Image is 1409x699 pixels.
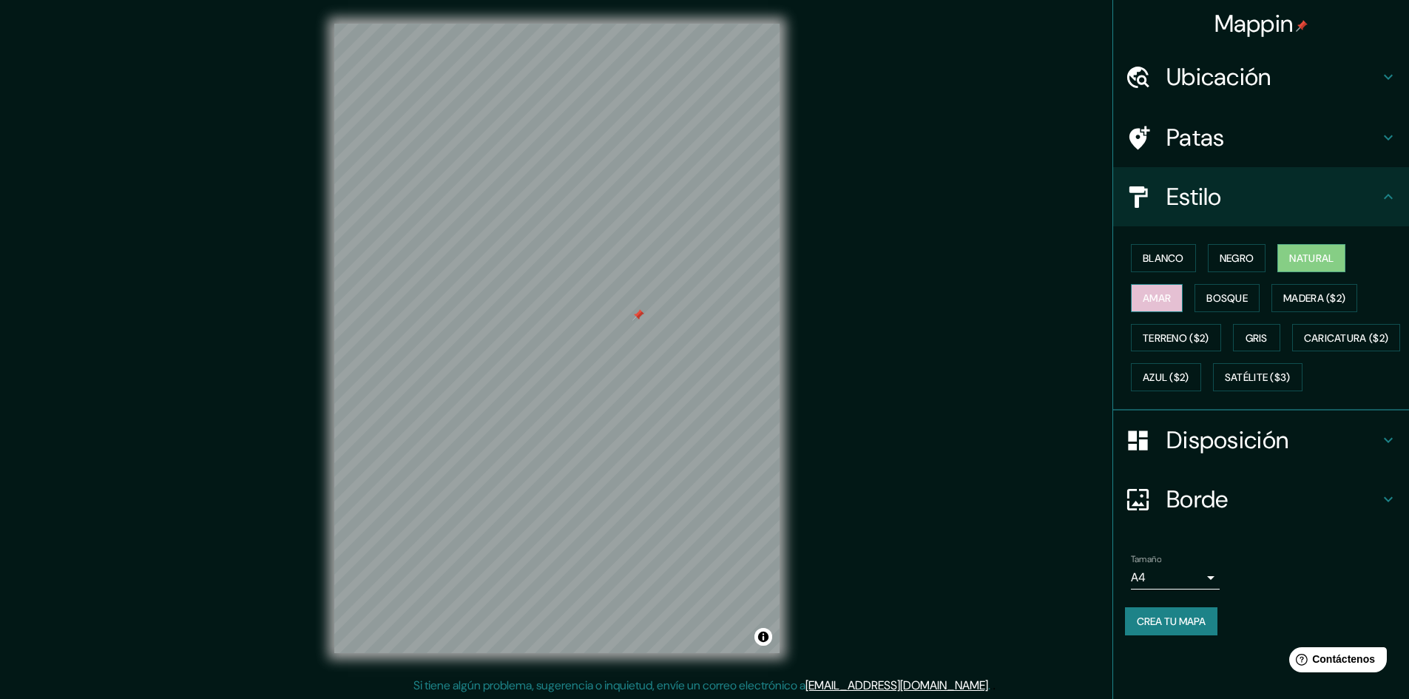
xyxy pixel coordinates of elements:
[1208,244,1266,272] button: Negro
[1113,47,1409,107] div: Ubicación
[1296,20,1308,32] img: pin-icon.png
[1166,181,1222,212] font: Estilo
[1113,470,1409,529] div: Borde
[1271,284,1357,312] button: Madera ($2)
[1233,324,1280,352] button: Gris
[1206,291,1248,305] font: Bosque
[1220,251,1254,265] font: Negro
[1143,251,1184,265] font: Blanco
[1125,607,1217,635] button: Crea tu mapa
[1131,324,1221,352] button: Terreno ($2)
[1289,251,1334,265] font: Natural
[988,678,990,693] font: .
[1304,331,1389,345] font: Caricatura ($2)
[1277,641,1393,683] iframe: Lanzador de widgets de ayuda
[754,628,772,646] button: Activar o desactivar atribución
[1113,108,1409,167] div: Patas
[1143,291,1171,305] font: Amar
[1131,553,1161,565] font: Tamaño
[1166,484,1229,515] font: Borde
[1131,284,1183,312] button: Amar
[1131,244,1196,272] button: Blanco
[1143,331,1209,345] font: Terreno ($2)
[1166,122,1225,153] font: Patas
[1166,61,1271,92] font: Ubicación
[990,677,993,693] font: .
[334,24,780,653] canvas: Mapa
[1195,284,1260,312] button: Bosque
[1292,324,1401,352] button: Caricatura ($2)
[1131,363,1201,391] button: Azul ($2)
[1213,363,1302,391] button: Satélite ($3)
[413,678,805,693] font: Si tiene algún problema, sugerencia o inquietud, envíe un correo electrónico a
[1246,331,1268,345] font: Gris
[1277,244,1345,272] button: Natural
[805,678,988,693] a: [EMAIL_ADDRESS][DOMAIN_NAME]
[1166,425,1288,456] font: Disposición
[1131,570,1146,585] font: A4
[1113,411,1409,470] div: Disposición
[1131,566,1220,590] div: A4
[993,677,996,693] font: .
[1225,371,1291,385] font: Satélite ($3)
[1214,8,1294,39] font: Mappin
[1143,371,1189,385] font: Azul ($2)
[1113,167,1409,226] div: Estilo
[1137,615,1206,628] font: Crea tu mapa
[1283,291,1345,305] font: Madera ($2)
